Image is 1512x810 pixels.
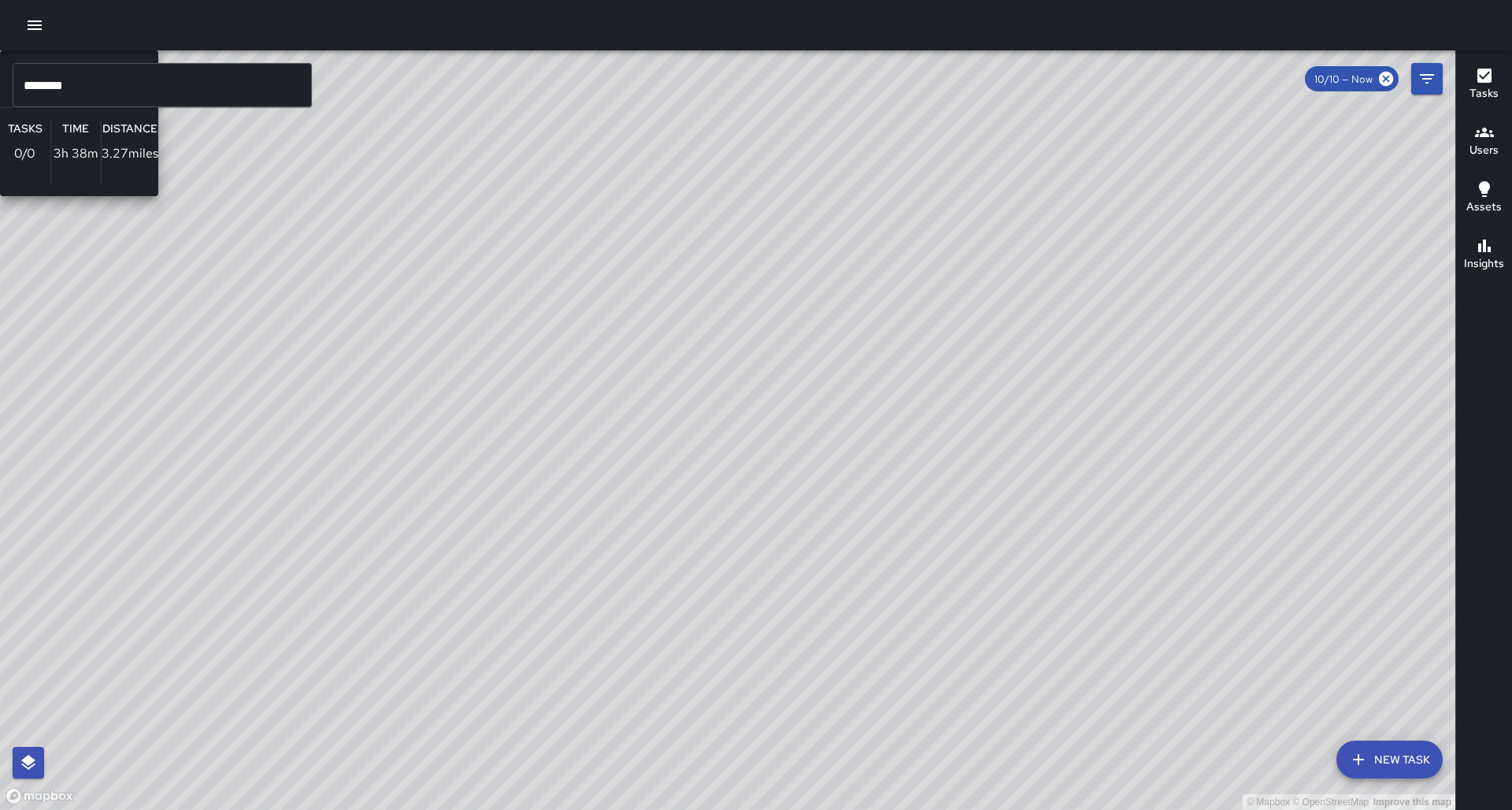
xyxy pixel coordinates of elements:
span: 10/10 — Now [1305,72,1382,86]
p: 3.27 miles [102,144,158,163]
h6: Users [1469,142,1499,159]
p: 0 / 0 [14,144,35,163]
h6: Assets [1466,199,1502,216]
h6: Tasks [1469,85,1499,102]
h6: Time [62,121,89,138]
button: Tasks [1456,57,1512,113]
h6: Distance [102,121,157,138]
button: Users [1456,113,1512,170]
h6: Insights [1464,255,1504,273]
button: New Task [1336,741,1443,778]
h6: Tasks [8,121,43,138]
button: Filters [1411,63,1443,95]
p: 3h 38m [54,144,98,163]
button: Insights [1456,227,1512,284]
div: 10/10 — Now [1305,66,1399,91]
button: Assets [1456,170,1512,227]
